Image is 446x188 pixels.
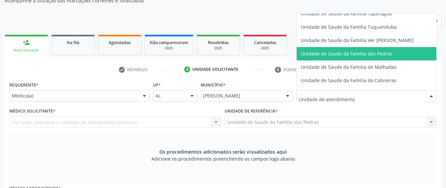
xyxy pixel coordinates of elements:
[225,106,278,117] label: Unidade de referência
[9,80,38,90] label: Requerente
[299,92,423,106] input: Unidade de atendimento
[155,92,184,99] span: AL
[301,50,392,57] span: Unidade de Saude da Familia das Pedras
[109,40,131,45] span: Agendados
[208,40,229,45] span: Resolvidos
[12,92,136,99] span: Médico(a)
[301,24,397,30] span: Unidade de Saude da Familia Tuquanduba
[192,66,238,72] div: Unidade solicitante
[301,77,396,83] span: Unidade de Saude da Familia do Cabreiras
[150,40,188,45] span: Não compareceram
[203,92,279,99] span: [PERSON_NAME]
[159,148,287,155] span: Os procedimentos adicionados serão visualizados aqui
[151,155,295,162] span: Adicione os procedimentos preenchendo os campos logo abaixo
[202,46,235,51] div: 2025
[254,40,276,45] span: Cancelados
[23,39,30,46] div: person_add
[67,40,79,45] span: Na fila
[201,80,226,90] label: Município
[301,10,392,17] span: Unidade de Saude da Familia Taperagua
[9,48,43,53] div: Nova marcação
[150,46,188,51] div: 2025
[248,46,282,51] div: 2025
[301,64,397,70] span: Unidade de Saude da Familia de Malhadas
[153,80,161,90] label: UF
[9,106,55,117] label: Médico Solicitante
[301,37,414,43] span: Unidade de Saude da Familia Ver [PERSON_NAME]
[184,66,190,72] div: 2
